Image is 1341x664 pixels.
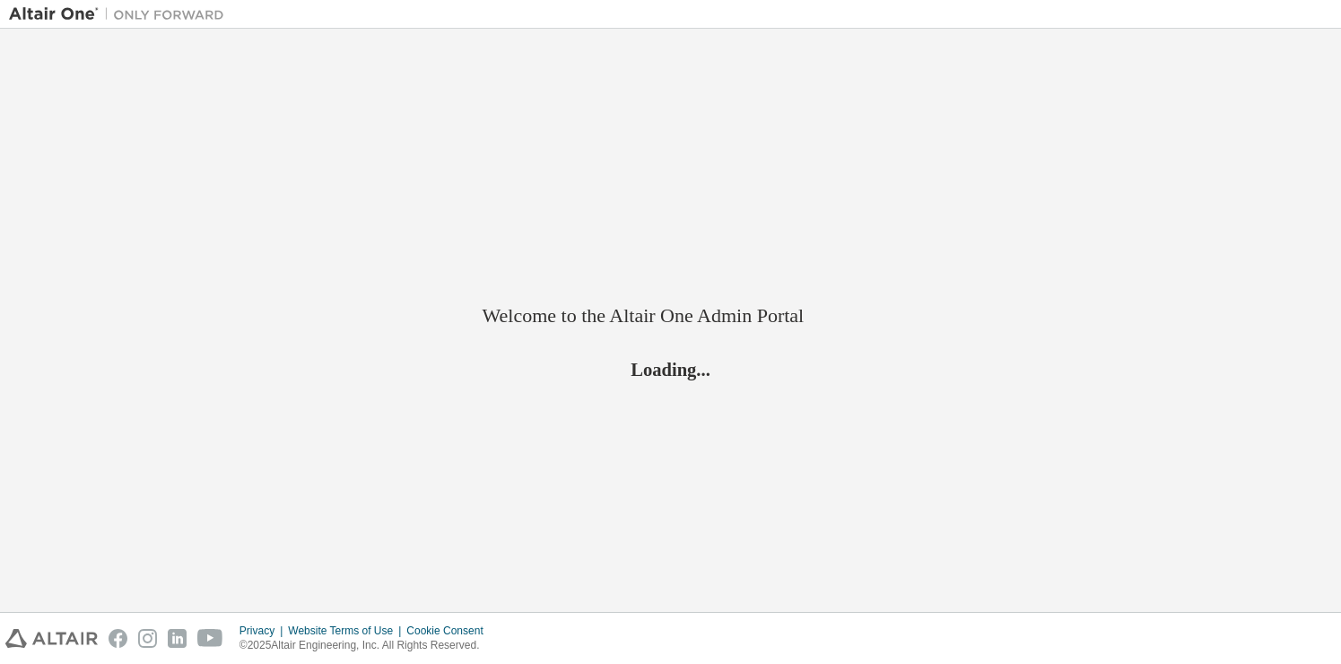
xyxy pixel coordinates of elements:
h2: Welcome to the Altair One Admin Portal [483,303,859,328]
h2: Loading... [483,358,859,381]
div: Privacy [239,624,288,638]
div: Cookie Consent [406,624,493,638]
img: youtube.svg [197,629,223,648]
img: facebook.svg [109,629,127,648]
img: altair_logo.svg [5,629,98,648]
img: instagram.svg [138,629,157,648]
img: Altair One [9,5,233,23]
img: linkedin.svg [168,629,187,648]
div: Website Terms of Use [288,624,406,638]
p: © 2025 Altair Engineering, Inc. All Rights Reserved. [239,638,494,653]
